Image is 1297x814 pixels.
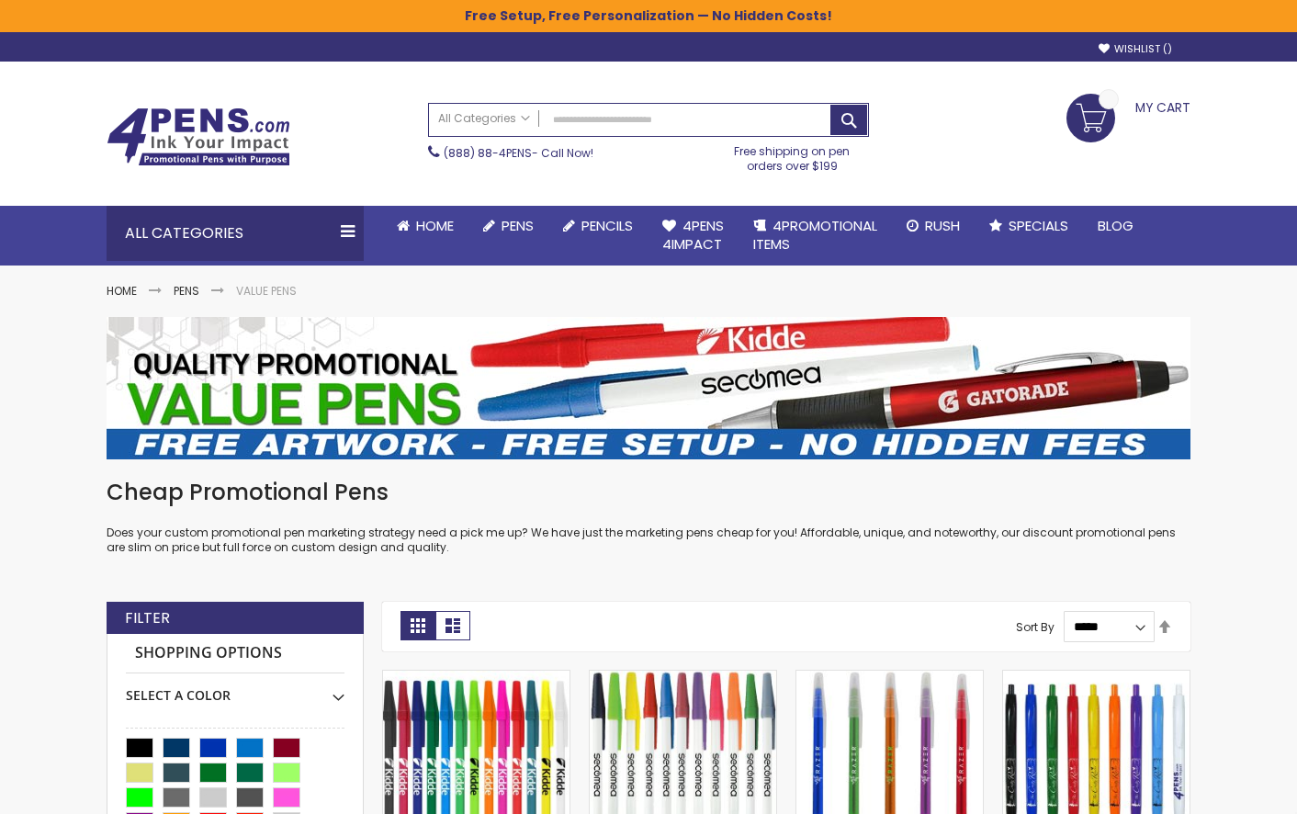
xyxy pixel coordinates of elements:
a: Specials [975,206,1083,246]
a: Home [382,206,468,246]
a: (888) 88-4PENS [444,145,532,161]
strong: Value Pens [236,283,297,299]
div: Select A Color [126,673,344,705]
label: Sort By [1016,618,1055,634]
a: Wishlist [1099,42,1172,56]
a: Rush [892,206,975,246]
span: 4PROMOTIONAL ITEMS [753,216,877,254]
img: Value Pens [107,317,1190,459]
img: 4Pens Custom Pens and Promotional Products [107,107,290,166]
span: Specials [1009,216,1068,235]
strong: Filter [125,608,170,628]
a: Custom Cambria Plastic Retractable Ballpoint Pen - Monochromatic Body Color [1003,670,1190,685]
a: Pencils [548,206,648,246]
span: Rush [925,216,960,235]
a: Belfast Value Stick Pen [590,670,776,685]
a: Belfast Translucent Value Stick Pen [796,670,983,685]
span: Pencils [581,216,633,235]
h1: Cheap Promotional Pens [107,478,1190,507]
a: Blog [1083,206,1148,246]
span: Blog [1098,216,1133,235]
span: - Call Now! [444,145,593,161]
strong: Shopping Options [126,634,344,673]
a: 4PROMOTIONALITEMS [739,206,892,266]
a: Home [107,283,137,299]
strong: Grid [400,611,435,640]
a: Pens [174,283,199,299]
a: Belfast B Value Stick Pen [383,670,570,685]
div: Free shipping on pen orders over $199 [716,137,870,174]
a: 4Pens4impact [648,206,739,266]
span: All Categories [438,111,530,126]
div: Does your custom promotional pen marketing strategy need a pick me up? We have just the marketing... [107,478,1190,556]
a: Pens [468,206,548,246]
div: All Categories [107,206,364,261]
span: Pens [502,216,534,235]
a: All Categories [429,104,539,134]
span: Home [416,216,454,235]
span: 4Pens 4impact [662,216,724,254]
